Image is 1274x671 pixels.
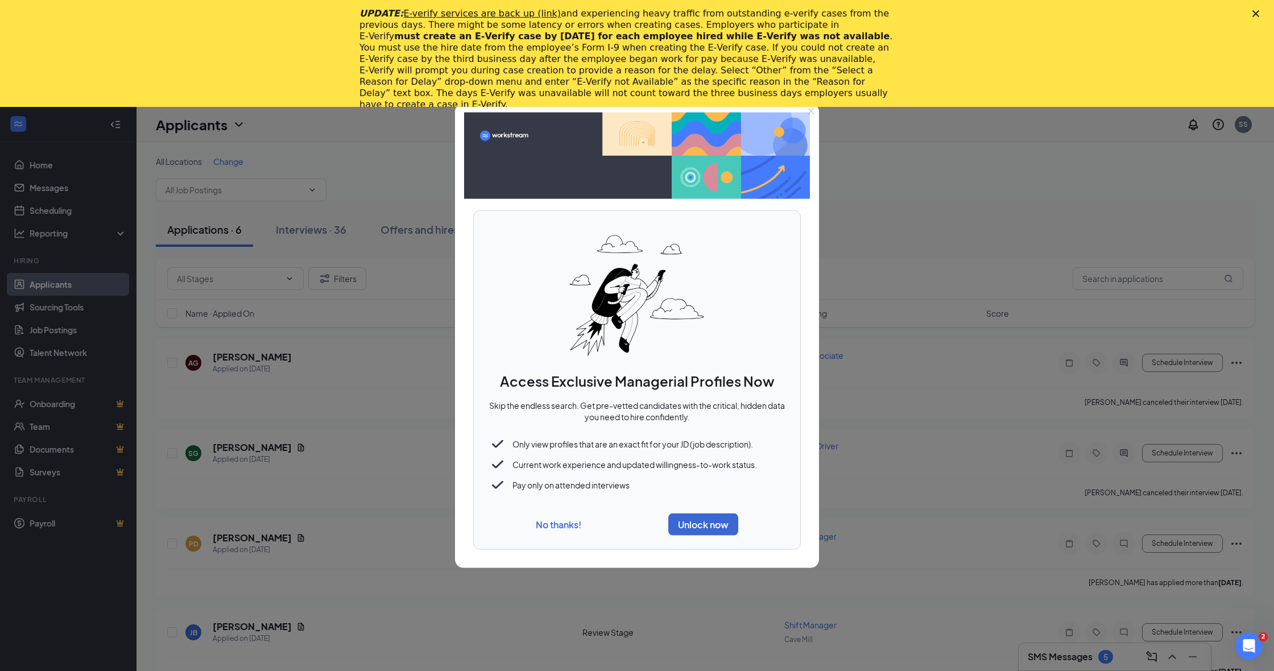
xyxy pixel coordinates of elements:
[1252,10,1264,17] div: Close
[1259,632,1268,641] span: 2
[1235,632,1263,660] iframe: Intercom live chat
[359,8,561,19] i: UPDATE:
[403,8,561,19] a: E-verify services are back up (link)
[359,8,896,110] div: and experiencing heavy traffic from outstanding e-verify cases from the previous days. There migh...
[394,31,890,42] b: must create an E‑Verify case by [DATE] for each employee hired while E‑Verify was not available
